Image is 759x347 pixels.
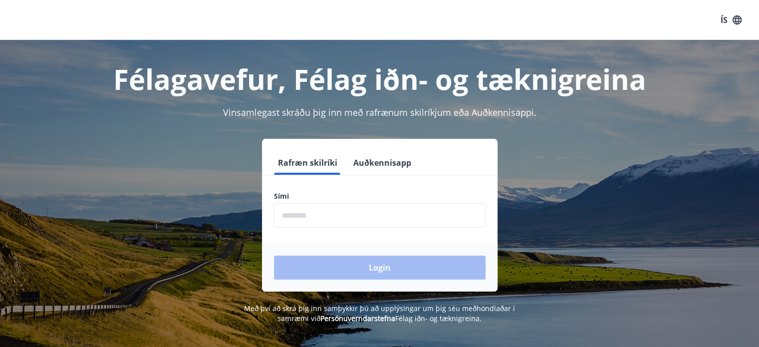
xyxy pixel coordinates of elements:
[715,11,747,29] button: ÍS
[244,304,515,323] span: Með því að skrá þig inn samþykkir þú að upplýsingar um þig séu meðhöndlaðar í samræmi við Félag i...
[274,191,486,201] label: Sími
[32,60,727,98] h1: Félagavefur, Félag iðn- og tæknigreina
[320,314,395,323] a: Persónuverndarstefna
[223,106,536,118] span: Vinsamlegast skráðu þig inn með rafrænum skilríkjum eða Auðkennisappi.
[349,151,415,175] button: Auðkennisapp
[274,151,341,175] button: Rafræn skilríki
